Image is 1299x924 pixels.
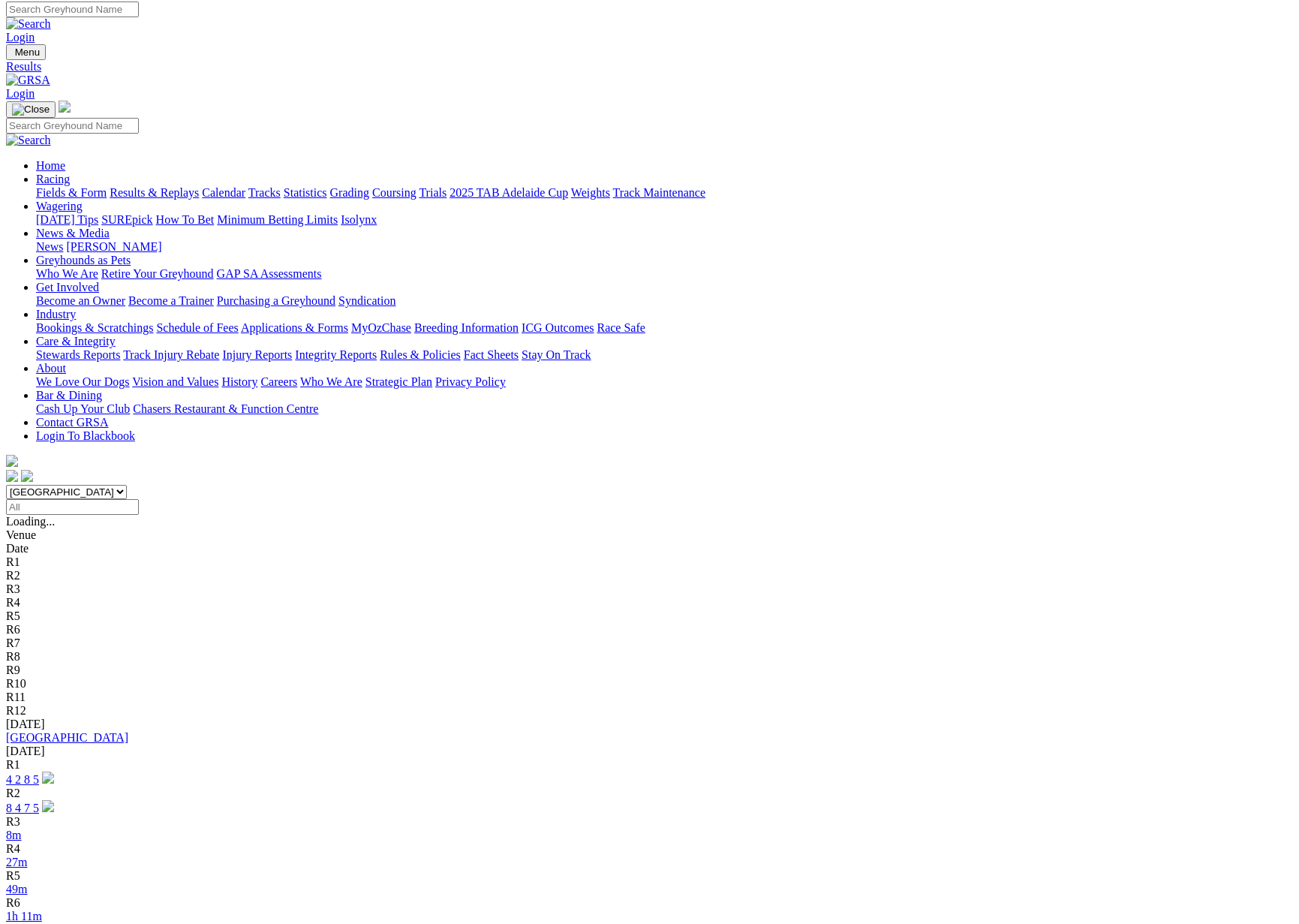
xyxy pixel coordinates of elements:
[42,800,54,812] img: play-circle.svg
[351,321,411,334] a: MyOzChase
[6,515,55,528] span: Loading...
[6,664,1293,677] div: R9
[36,240,1293,254] div: News & Media
[372,186,416,199] a: Coursing
[6,802,39,814] a: 8 4 7 5
[6,815,1293,829] div: R3
[6,609,1293,623] div: R5
[36,321,1293,335] div: Industry
[6,773,39,786] a: 4 2 8 5
[6,17,51,31] img: Search
[36,200,83,212] a: Wagering
[6,731,128,744] a: [GEOGRAPHIC_DATA]
[6,555,1293,569] div: R1
[36,240,63,253] a: News
[36,416,108,429] a: Contact GRSA
[6,745,1293,758] div: [DATE]
[36,227,110,239] a: News & Media
[295,348,377,361] a: Integrity Reports
[36,267,98,280] a: Who We Are
[330,186,369,199] a: Grading
[6,118,139,134] input: Search
[202,186,245,199] a: Calendar
[435,375,506,388] a: Privacy Policy
[6,718,1293,731] div: [DATE]
[217,267,322,280] a: GAP SA Assessments
[36,281,99,293] a: Get Involved
[6,829,21,841] a: 8m
[6,758,1293,772] div: R1
[6,101,56,118] button: Toggle navigation
[6,582,1293,596] div: R3
[284,186,327,199] a: Statistics
[6,2,139,17] input: Search
[36,159,65,172] a: Home
[365,375,432,388] a: Strategic Plan
[36,213,98,226] a: [DATE] Tips
[36,375,129,388] a: We Love Our Dogs
[248,186,281,199] a: Tracks
[221,375,257,388] a: History
[6,31,35,44] a: Login
[36,375,1293,389] div: About
[414,321,519,334] a: Breeding Information
[36,213,1293,227] div: Wagering
[217,213,338,226] a: Minimum Betting Limits
[419,186,447,199] a: Trials
[6,856,27,868] a: 27m
[36,267,1293,281] div: Greyhounds as Pets
[36,348,1293,362] div: Care & Integrity
[6,596,1293,609] div: R4
[132,375,218,388] a: Vision and Values
[6,569,1293,582] div: R2
[36,308,76,321] a: Industry
[6,910,42,922] a: 1h 11m
[36,186,107,199] a: Fields & Form
[6,528,1293,542] div: Venue
[6,60,1293,74] a: Results
[380,348,461,361] a: Rules & Policies
[597,321,645,334] a: Race Safe
[522,348,591,361] a: Stay On Track
[6,842,1293,856] div: R4
[66,240,161,253] a: [PERSON_NAME]
[36,173,70,185] a: Racing
[110,186,199,199] a: Results & Replays
[36,335,116,348] a: Care & Integrity
[156,321,238,334] a: Schedule of Fees
[260,375,297,388] a: Careers
[6,455,18,467] img: logo-grsa-white.png
[6,787,1293,800] div: R2
[12,104,50,116] img: Close
[6,896,1293,910] div: R6
[15,47,40,58] span: Menu
[6,650,1293,664] div: R8
[42,772,54,784] img: play-circle.svg
[36,362,66,375] a: About
[101,267,214,280] a: Retire Your Greyhound
[36,294,125,307] a: Become an Owner
[36,348,120,361] a: Stewards Reports
[6,691,1293,704] div: R11
[338,294,395,307] a: Syndication
[6,44,46,60] button: Toggle navigation
[133,402,318,415] a: Chasers Restaurant & Function Centre
[36,254,131,266] a: Greyhounds as Pets
[6,869,1293,883] div: R5
[6,470,18,482] img: facebook.svg
[6,704,1293,718] div: R12
[123,348,219,361] a: Track Injury Rebate
[522,321,594,334] a: ICG Outcomes
[6,87,35,100] a: Login
[36,389,102,402] a: Bar & Dining
[36,294,1293,308] div: Get Involved
[241,321,348,334] a: Applications & Forms
[36,186,1293,200] div: Racing
[6,134,51,147] img: Search
[36,402,130,415] a: Cash Up Your Club
[6,542,1293,555] div: Date
[222,348,292,361] a: Injury Reports
[6,677,1293,691] div: R10
[101,213,152,226] a: SUREpick
[6,74,50,87] img: GRSA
